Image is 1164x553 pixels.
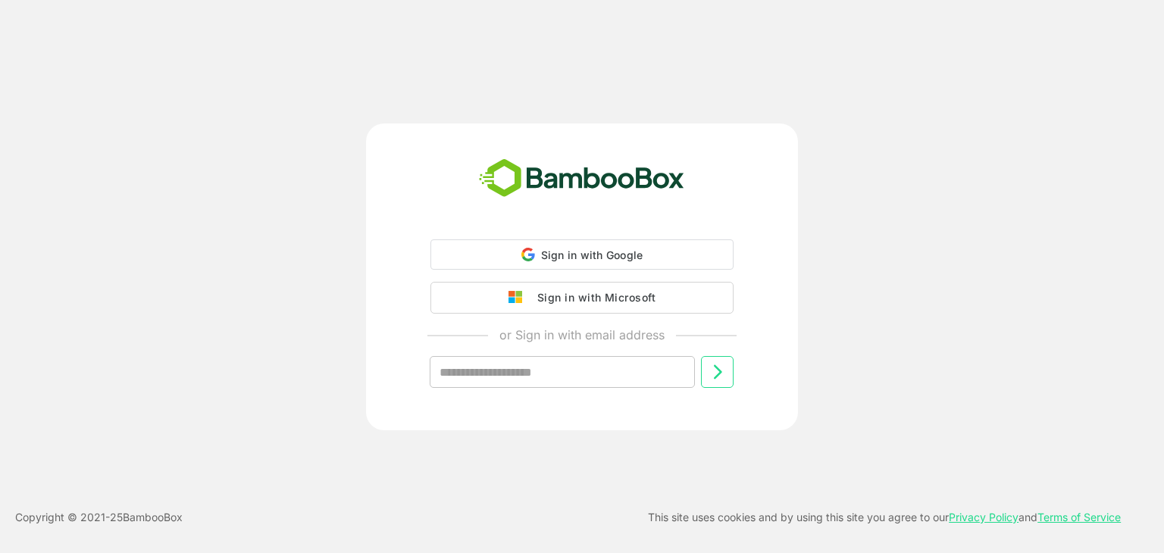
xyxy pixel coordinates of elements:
[949,511,1018,523] a: Privacy Policy
[15,508,183,526] p: Copyright © 2021- 25 BambooBox
[508,291,530,305] img: google
[530,288,656,308] div: Sign in with Microsoft
[499,326,665,344] p: or Sign in with email address
[471,154,693,204] img: bamboobox
[648,508,1121,526] p: This site uses cookies and by using this site you agree to our and
[430,239,734,270] div: Sign in with Google
[430,282,734,314] button: Sign in with Microsoft
[1037,511,1121,523] a: Terms of Service
[541,248,643,261] span: Sign in with Google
